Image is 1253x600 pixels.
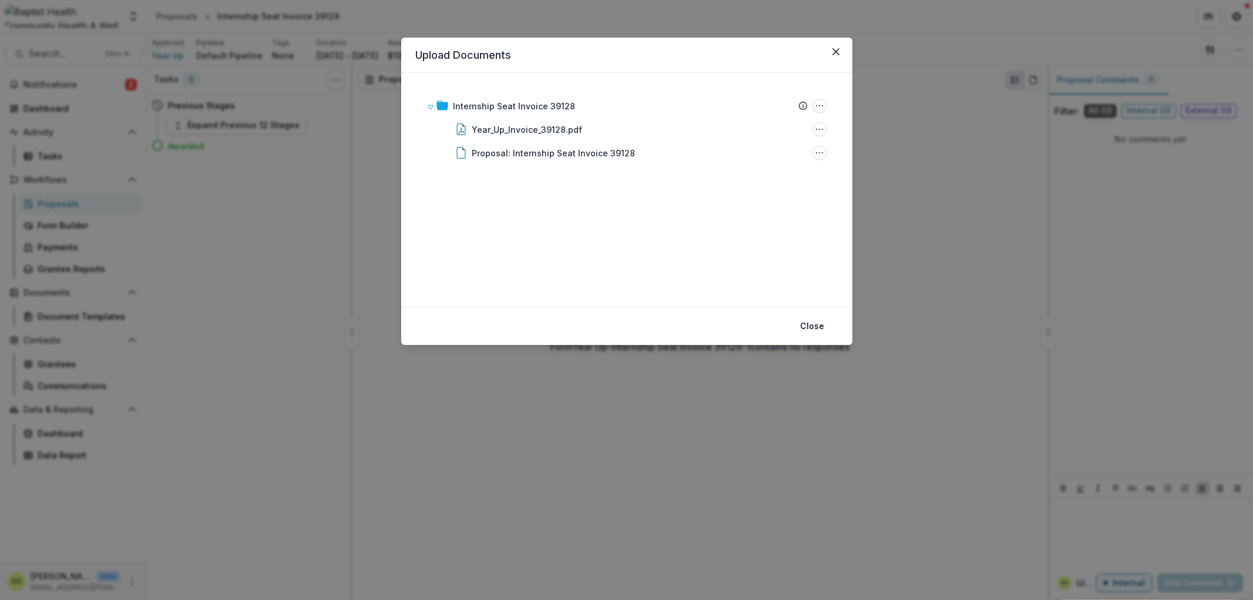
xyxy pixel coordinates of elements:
[812,122,827,136] button: Year_Up_Invoice_39128.pdf Options
[812,146,827,160] button: Proposal: Internship Seat Invoice 39128 Options
[422,141,831,165] div: Proposal: Internship Seat Invoice 39128Proposal: Internship Seat Invoice 39128 Options
[453,100,575,112] div: Internship Seat Invoice 39128
[812,99,827,113] button: Internship Seat Invoice 39128 Options
[401,38,852,73] header: Upload Documents
[422,118,831,141] div: Year_Up_Invoice_39128.pdfYear_Up_Invoice_39128.pdf Options
[472,123,582,136] div: Year_Up_Invoice_39128.pdf
[472,147,635,159] div: Proposal: Internship Seat Invoice 39128
[422,94,831,118] div: Internship Seat Invoice 39128Internship Seat Invoice 39128 Options
[793,317,831,336] button: Close
[422,94,831,165] div: Internship Seat Invoice 39128Internship Seat Invoice 39128 OptionsYear_Up_Invoice_39128.pdfYear_U...
[827,42,845,61] button: Close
